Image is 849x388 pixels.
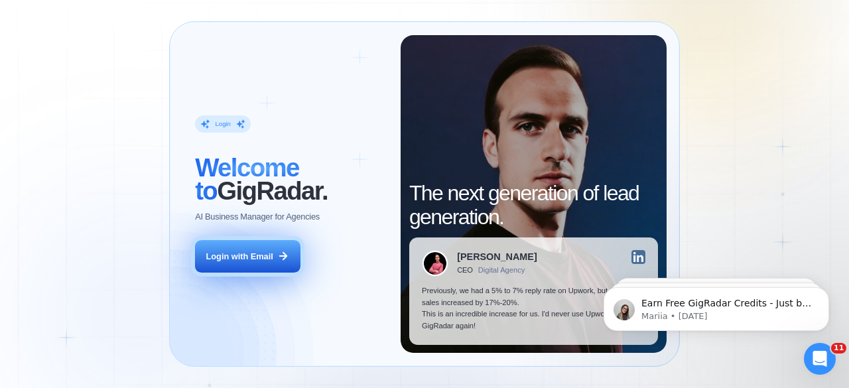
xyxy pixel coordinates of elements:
[195,153,299,205] span: Welcome to
[584,259,849,352] iframe: Intercom notifications message
[195,211,320,223] p: AI Business Manager for Agencies
[409,182,658,228] h2: The next generation of lead generation.
[216,120,231,129] div: Login
[422,285,645,332] p: Previously, we had a 5% to 7% reply rate on Upwork, but now our sales increased by 17%-20%. This ...
[457,266,473,275] div: CEO
[195,156,388,202] h2: ‍ GigRadar.
[206,251,273,263] div: Login with Email
[457,252,537,261] div: [PERSON_NAME]
[804,343,836,375] iframe: Intercom live chat
[831,343,846,354] span: 11
[195,240,300,273] button: Login with Email
[478,266,525,275] div: Digital Agency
